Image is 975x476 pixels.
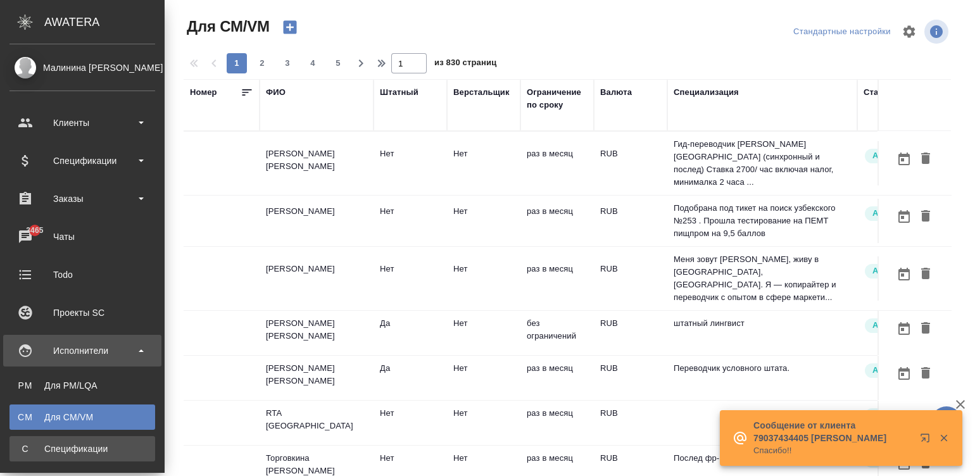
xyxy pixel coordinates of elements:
td: Нет [447,199,520,243]
div: ФИО [266,86,286,99]
div: Спецификации [9,151,155,170]
a: ССпецификации [9,436,155,461]
span: 5 [328,57,348,70]
td: RUB [594,199,667,243]
td: Да [374,311,447,355]
div: Рядовой исполнитель: назначай с учетом рейтинга [864,317,959,334]
button: 4 [303,53,323,73]
td: Нет [374,141,447,185]
p: Меня зовут [PERSON_NAME], живу в [GEOGRAPHIC_DATA], [GEOGRAPHIC_DATA]. Я — копирайтер и переводчи... [674,253,851,304]
div: Валюта [600,86,632,99]
td: Нет [447,256,520,301]
button: Удалить [915,205,936,229]
td: [PERSON_NAME] [260,199,374,243]
div: Todo [9,265,155,284]
td: Нет [374,401,447,445]
button: 🙏 [931,406,962,438]
span: Посмотреть информацию [924,20,951,44]
button: Закрыть [931,432,957,444]
td: [PERSON_NAME] [PERSON_NAME] [260,356,374,400]
td: RUB [594,311,667,355]
td: раз в месяц [520,256,594,301]
span: Настроить таблицу [894,16,924,47]
span: 3 [277,57,298,70]
div: Специализация [674,86,739,99]
a: PMДля PM/LQA [9,373,155,398]
a: Todo [3,259,161,291]
div: AWATERA [44,9,165,35]
td: RUB [594,256,667,301]
div: Рядовой исполнитель: назначай с учетом рейтинга [864,205,959,222]
button: Открыть календарь загрузки [893,317,915,341]
td: Да [374,356,447,400]
div: Спецификации [16,442,149,455]
a: Проекты SC [3,297,161,329]
div: Рядовой исполнитель: назначай с учетом рейтинга [864,407,959,424]
td: раз в месяц [520,401,594,445]
span: Для СМ/VM [184,16,270,37]
td: [PERSON_NAME] [260,256,374,301]
button: Открыть календарь загрузки [893,263,915,286]
button: Открыть календарь загрузки [893,147,915,171]
div: Рядовой исполнитель: назначай с учетом рейтинга [864,147,959,165]
button: Удалить [915,263,936,286]
button: Открыть календарь загрузки [893,407,915,430]
div: Рядовой исполнитель: назначай с учетом рейтинга [864,362,959,379]
div: Чаты [9,227,155,246]
p: Активен [872,265,907,277]
td: Нет [447,311,520,355]
a: 3465Чаты [3,221,161,253]
td: без ограничений [520,311,594,355]
button: Открыть календарь загрузки [893,362,915,385]
p: Активен [872,207,907,220]
div: Рядовой исполнитель: назначай с учетом рейтинга [864,263,959,280]
div: Проекты SC [9,303,155,322]
div: Ограничение по сроку [527,86,588,111]
p: Подобрана под тикет на поиск узбекского №253 . Прошла тестирование на ПЕМТ пищпром на 9,5 баллов [674,202,851,240]
td: Нет [447,401,520,445]
div: Для CM/VM [16,411,149,423]
p: Активен [872,149,907,162]
td: RUB [594,401,667,445]
div: Заказы [9,189,155,208]
div: Верстальщик [453,86,510,99]
td: RTA [GEOGRAPHIC_DATA] [260,401,374,445]
p: Активен [872,319,907,332]
td: Нет [374,256,447,301]
div: Для PM/LQA [16,379,149,392]
p: Послед фр-рус 2300 руб/час [674,452,851,465]
button: Удалить [915,407,936,430]
button: Создать [275,16,305,38]
p: Гид-переводчик [PERSON_NAME] [GEOGRAPHIC_DATA] (синхронный и послед) Ставка 2700/ час включая нал... [674,138,851,189]
div: Исполнители [9,341,155,360]
a: CMДля CM/VM [9,404,155,430]
td: Нет [447,356,520,400]
div: split button [790,22,894,42]
p: Спасибо!! [753,444,912,457]
td: RUB [594,356,667,400]
p: штатный лингвист [674,317,851,330]
p: Активен [872,364,907,377]
span: 2 [252,57,272,70]
button: Удалить [915,317,936,341]
div: Статус исполнителя [864,86,948,99]
div: Малинина [PERSON_NAME] [9,61,155,75]
td: [PERSON_NAME] [PERSON_NAME] [260,141,374,185]
div: Номер [190,86,217,99]
td: раз в месяц [520,199,594,243]
button: Открыть календарь загрузки [893,205,915,229]
p: Переводчик условного штата. [674,362,851,375]
td: раз в месяц [520,356,594,400]
p: Сообщение от клиента 79037434405 [PERSON_NAME] [753,419,912,444]
td: RUB [594,141,667,185]
td: раз в месяц [520,141,594,185]
span: 4 [303,57,323,70]
td: Нет [447,141,520,185]
button: 5 [328,53,348,73]
span: из 830 страниц [434,55,496,73]
div: Штатный [380,86,418,99]
div: Клиенты [9,113,155,132]
button: 2 [252,53,272,73]
button: Удалить [915,362,936,385]
button: 3 [277,53,298,73]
